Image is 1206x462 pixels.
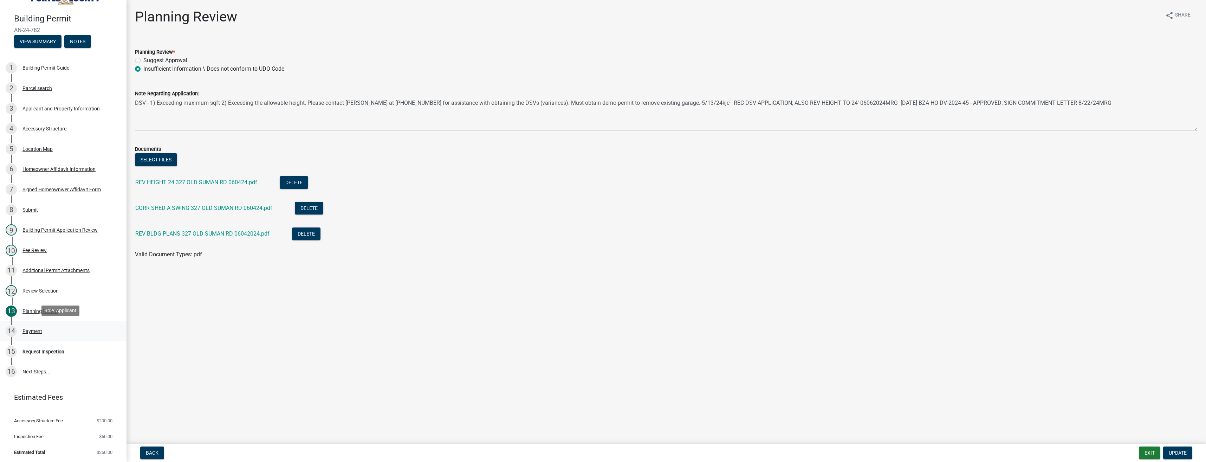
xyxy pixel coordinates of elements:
div: 14 [6,326,17,337]
span: Update [1169,450,1187,456]
button: Back [140,447,164,459]
h4: Building Permit [14,14,121,24]
button: shareShare [1160,8,1196,22]
span: AN-24-782 [14,27,112,33]
div: Signed Homeownwer Affidavit Form [22,187,101,192]
label: Note Regarding Application: [135,91,199,96]
wm-modal-confirm: Summary [14,39,61,45]
a: REV BLDG PLANS 327 OLD SUMAN RD 06042024.pdf [135,230,270,237]
div: Building Permit Guide [22,65,69,70]
div: Accessory Structure [22,126,66,131]
div: Building Permit Application Review [22,227,98,232]
span: $200.00 [97,418,112,423]
button: Select files [135,153,177,166]
div: 5 [6,143,17,155]
label: Insufficient Information \ Does not conform to UDO Code [143,65,284,73]
a: CORR SHED A SWING 327 OLD SUMAN RD 060424.pdf [135,205,272,211]
span: Estimated Total [14,450,45,455]
button: Delete [295,202,323,214]
div: 12 [6,285,17,296]
div: Submit [22,207,38,212]
wm-modal-confirm: Delete Document [280,180,308,186]
wm-modal-confirm: Delete Document [292,231,320,238]
button: Delete [292,227,320,240]
div: 13 [6,306,17,317]
div: Payment [22,329,42,334]
div: 1 [6,62,17,73]
div: Role: Applicant [41,306,79,316]
span: Valid Document Types: pdf [135,251,202,258]
button: Update [1163,447,1192,459]
div: 6 [6,163,17,175]
div: 11 [6,265,17,276]
div: Review Selection [22,288,59,293]
div: 4 [6,123,17,134]
i: share [1165,11,1174,20]
span: Back [146,450,158,456]
div: Planning Review [22,309,58,314]
div: Location Map [22,147,53,152]
a: Estimated Fees [6,390,115,404]
div: 10 [6,245,17,256]
div: 8 [6,204,17,216]
div: 3 [6,103,17,114]
div: 15 [6,346,17,357]
span: Share [1175,11,1191,20]
div: Homeowner Affidavit Information [22,167,96,172]
h1: Planning Review [135,8,237,25]
label: Documents [135,147,161,152]
div: Request Inspection [22,349,64,354]
wm-modal-confirm: Notes [64,39,91,45]
button: Delete [280,176,308,189]
div: Fee Review [22,248,47,253]
wm-modal-confirm: Delete Document [295,205,323,212]
span: $250.00 [97,450,112,455]
button: Notes [64,35,91,48]
div: 16 [6,366,17,377]
label: Suggest Approval [143,56,187,65]
div: 9 [6,224,17,236]
span: Accessory Structure Fee [14,418,63,423]
div: Applicant and Property Information [22,106,100,111]
label: Planning Review [135,50,175,55]
button: Exit [1139,447,1160,459]
div: Additional Permit Attachments [22,268,90,273]
div: 7 [6,184,17,195]
span: Inspection Fee [14,434,44,439]
span: $50.00 [99,434,112,439]
a: REV HEIGHT 24 327 OLD SUMAN RD 060424.pdf [135,179,257,186]
div: Parcel search [22,86,52,91]
div: 2 [6,83,17,94]
button: View Summary [14,35,61,48]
